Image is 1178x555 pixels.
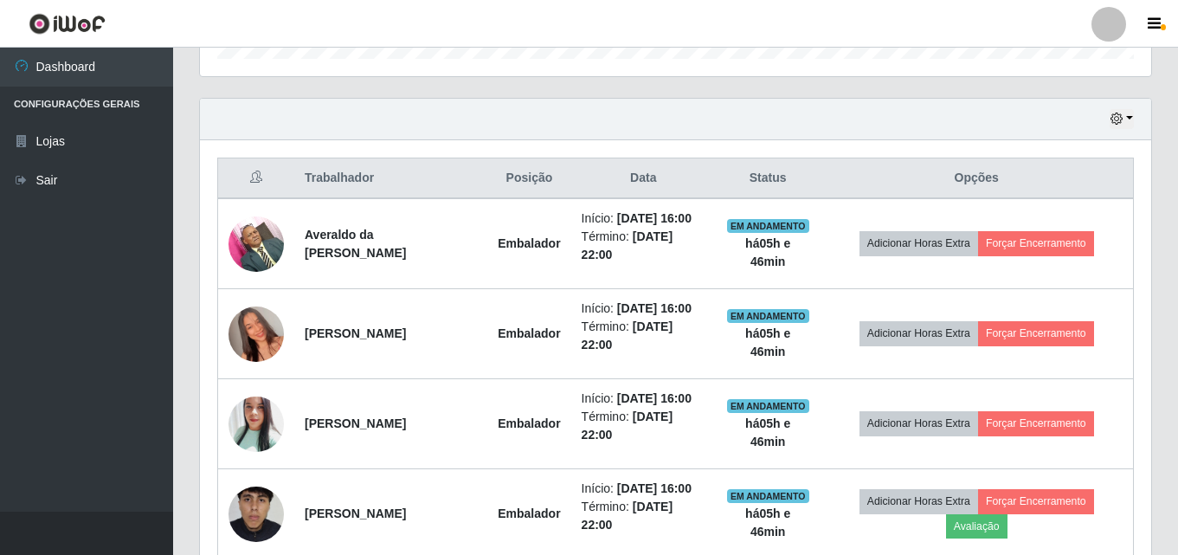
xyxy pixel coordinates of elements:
[305,228,406,260] strong: Averaldo da [PERSON_NAME]
[498,507,560,520] strong: Embalador
[305,326,406,340] strong: [PERSON_NAME]
[617,301,692,315] time: [DATE] 16:00
[978,489,1094,513] button: Forçar Encerramento
[745,507,790,539] strong: há 05 h e 46 min
[820,158,1133,199] th: Opções
[294,158,487,199] th: Trabalhador
[617,481,692,495] time: [DATE] 16:00
[582,300,705,318] li: Início:
[487,158,570,199] th: Posição
[727,489,809,503] span: EM ANDAMENTO
[571,158,716,199] th: Data
[946,514,1007,539] button: Avaliação
[582,498,705,534] li: Término:
[859,411,978,436] button: Adicionar Horas Extra
[978,321,1094,345] button: Forçar Encerramento
[229,285,284,384] img: 1751455620559.jpeg
[305,507,406,520] strong: [PERSON_NAME]
[229,207,284,281] img: 1697117733428.jpeg
[582,318,705,354] li: Término:
[582,210,705,228] li: Início:
[617,211,692,225] time: [DATE] 16:00
[305,416,406,430] strong: [PERSON_NAME]
[498,326,560,340] strong: Embalador
[745,416,790,449] strong: há 05 h e 46 min
[859,231,978,255] button: Adicionar Horas Extra
[498,236,560,250] strong: Embalador
[978,231,1094,255] button: Forçar Encerramento
[716,158,820,199] th: Status
[229,390,284,456] img: 1748729241814.jpeg
[582,390,705,408] li: Início:
[859,321,978,345] button: Adicionar Horas Extra
[582,408,705,444] li: Término:
[859,489,978,513] button: Adicionar Horas Extra
[582,480,705,498] li: Início:
[29,13,106,35] img: CoreUI Logo
[582,228,705,264] li: Término:
[617,391,692,405] time: [DATE] 16:00
[745,326,790,358] strong: há 05 h e 46 min
[727,219,809,233] span: EM ANDAMENTO
[978,411,1094,436] button: Forçar Encerramento
[727,309,809,323] span: EM ANDAMENTO
[727,399,809,413] span: EM ANDAMENTO
[498,416,560,430] strong: Embalador
[745,236,790,268] strong: há 05 h e 46 min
